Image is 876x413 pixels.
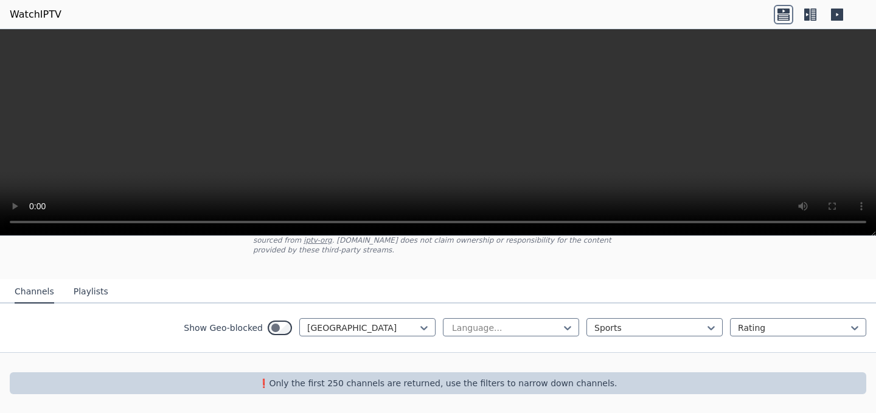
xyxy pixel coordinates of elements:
p: [DOMAIN_NAME] does not host or serve any video content directly. All streams available here are s... [253,226,623,255]
button: Playlists [74,280,108,304]
a: iptv-org [304,236,332,245]
p: ❗️Only the first 250 channels are returned, use the filters to narrow down channels. [15,377,861,389]
button: Channels [15,280,54,304]
a: WatchIPTV [10,7,61,22]
label: Show Geo-blocked [184,322,263,334]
